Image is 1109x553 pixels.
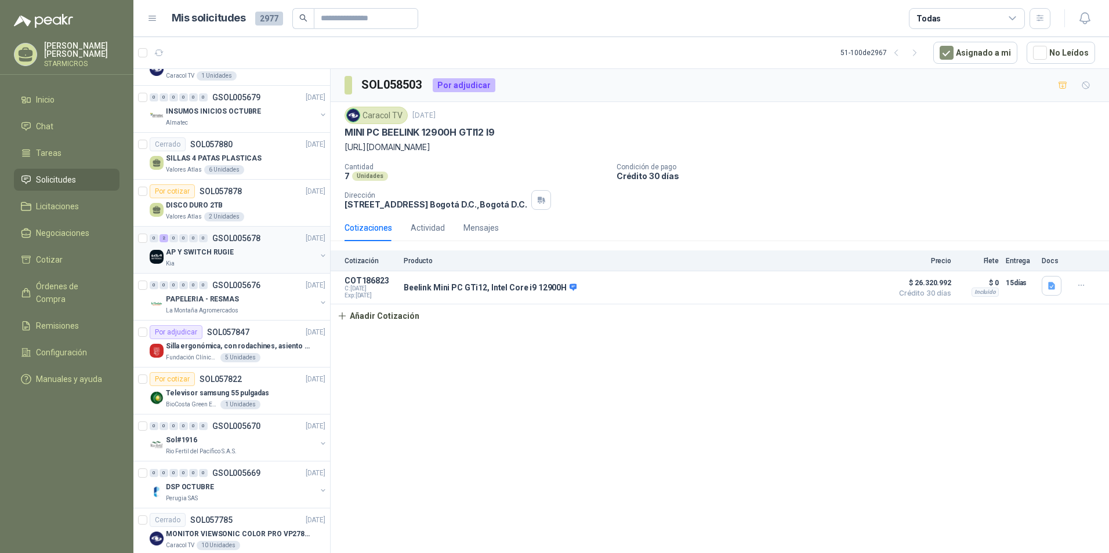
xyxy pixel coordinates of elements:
div: 0 [169,469,178,477]
p: Condición de pago [617,163,1104,171]
p: BioCosta Green Energy S.A.S [166,400,218,409]
a: Solicitudes [14,169,119,191]
p: GSOL005669 [212,469,260,477]
img: Company Logo [150,62,164,76]
a: Tareas [14,142,119,164]
button: Añadir Cotización [331,304,426,328]
img: Company Logo [150,532,164,545]
p: 7 [345,171,350,181]
p: AP Y SWITCH RUGIE [166,247,234,258]
a: CerradoSOL057880[DATE] SILLAS 4 PATAS PLASTICASValores Atlas6 Unidades [133,133,330,180]
p: GSOL005676 [212,281,260,289]
p: Silla ergonómica, con rodachines, asiento ajustable en altura, espaldar alto, [166,341,310,352]
p: Perugia SAS [166,494,198,503]
div: 0 [150,93,158,101]
p: Crédito 30 días [617,171,1104,181]
p: [DATE] [306,92,325,103]
p: Caracol TV [166,541,194,550]
p: Sol#1916 [166,435,197,446]
a: Configuración [14,341,119,363]
img: Company Logo [150,391,164,405]
p: Valores Atlas [166,165,202,174]
p: [URL][DOMAIN_NAME] [345,141,1095,154]
p: 15 días [1006,276,1035,290]
div: 0 [150,281,158,289]
span: Licitaciones [36,200,79,213]
a: Manuales y ayuda [14,368,119,390]
div: Caracol TV [345,107,408,124]
a: Inicio [14,89,119,111]
p: [DATE] [306,186,325,197]
div: 0 [160,281,168,289]
div: 1 Unidades [220,400,260,409]
p: DSP OCTUBRE [166,482,214,493]
img: Company Logo [150,250,164,264]
p: GSOL005678 [212,234,260,242]
div: 0 [199,422,208,430]
div: 0 [179,281,188,289]
div: 0 [160,422,168,430]
div: Cerrado [150,137,186,151]
p: Cotización [345,257,397,265]
div: 5 Unidades [220,353,260,362]
p: Valores Atlas [166,212,202,221]
div: Por adjudicar [150,325,202,339]
div: 0 [179,422,188,430]
a: Cotizar [14,249,119,271]
a: Por cotizarSOL057878[DATE] DISCO DURO 2TBValores Atlas2 Unidades [133,180,330,227]
div: Cerrado [150,513,186,527]
div: 2 Unidades [204,212,244,221]
img: Company Logo [347,109,360,122]
img: Company Logo [150,297,164,311]
div: 0 [189,469,198,477]
a: Licitaciones [14,195,119,217]
span: Órdenes de Compra [36,280,108,305]
a: Negociaciones [14,222,119,244]
span: Cotizar [36,253,63,266]
span: Chat [36,120,53,133]
img: Company Logo [150,438,164,452]
span: Remisiones [36,319,79,332]
div: 0 [199,93,208,101]
span: Exp: [DATE] [345,292,397,299]
a: 0 2 0 0 0 0 GSOL005678[DATE] Company LogoAP Y SWITCH RUGIEKia [150,231,328,268]
p: Producto [404,257,886,265]
div: Mensajes [463,221,499,234]
a: Por adjudicarSOL057847[DATE] Company LogoSilla ergonómica, con rodachines, asiento ajustable en a... [133,321,330,368]
span: Configuración [36,346,87,359]
p: INSUMOS INICIOS OCTUBRE [166,106,261,117]
button: Asignado a mi [933,42,1017,64]
span: Manuales y ayuda [36,373,102,385]
div: 0 [179,93,188,101]
div: 0 [189,93,198,101]
p: Televisor samsung 55 pulgadas [166,388,269,399]
p: STARMICROS [44,60,119,67]
div: Por cotizar [150,184,195,198]
div: 51 - 100 de 2967 [840,43,924,62]
div: 2 [160,234,168,242]
span: Solicitudes [36,173,76,186]
span: Inicio [36,93,55,106]
p: GSOL005670 [212,422,260,430]
span: $ 26.320.992 [893,276,951,290]
p: DISCO DURO 2TB [166,200,223,211]
p: [DATE] [412,110,436,121]
span: Negociaciones [36,227,89,239]
span: search [299,14,307,22]
a: Por cotizarSOL057822[DATE] Company LogoTelevisor samsung 55 pulgadasBioCosta Green Energy S.A.S1 ... [133,368,330,414]
p: PAPELERIA - RESMAS [166,294,239,305]
p: Flete [958,257,999,265]
div: 0 [179,469,188,477]
div: 0 [189,422,198,430]
p: [PERSON_NAME] [PERSON_NAME] [44,42,119,58]
p: MINI PC BEELINK 12900H GTI12 I9 [345,126,494,139]
div: 0 [199,469,208,477]
p: $ 0 [958,276,999,290]
div: 10 Unidades [197,541,240,550]
div: Incluido [972,288,999,297]
div: 0 [169,422,178,430]
p: Entrega [1006,257,1035,265]
p: [DATE] [306,327,325,338]
a: 0 0 0 0 0 0 GSOL005669[DATE] Company LogoDSP OCTUBREPerugia SAS [150,466,328,503]
p: SOL057878 [200,187,242,195]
